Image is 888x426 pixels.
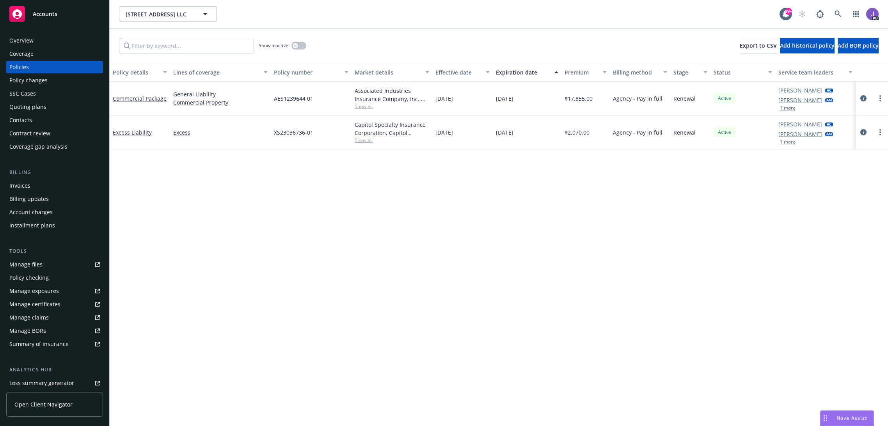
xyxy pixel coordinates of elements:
a: Search [830,6,846,22]
div: Tools [6,247,103,255]
a: Accounts [6,3,103,25]
button: Expiration date [493,63,561,82]
span: Active [717,129,732,136]
button: Policy number [271,63,352,82]
div: Billing method [613,68,659,76]
span: Show all [355,103,429,110]
a: Policies [6,61,103,73]
span: Open Client Navigator [14,400,73,408]
a: General Liability [173,90,268,98]
span: XS23036736-01 [274,128,313,137]
div: Market details [355,68,421,76]
a: [PERSON_NAME] [778,130,822,138]
span: [DATE] [496,128,513,137]
div: Policy number [274,68,340,76]
span: Show all [355,137,429,144]
div: SSC Cases [9,87,36,100]
button: Status [710,63,775,82]
span: [STREET_ADDRESS] LLC [126,10,193,18]
div: Summary of insurance [9,338,69,350]
div: Policy checking [9,272,49,284]
div: Expiration date [496,68,550,76]
span: Agency - Pay in full [613,128,662,137]
button: Premium [561,63,610,82]
a: Commercial Property [173,98,268,106]
a: Coverage [6,48,103,60]
img: photo [866,8,879,20]
a: Invoices [6,179,103,192]
a: Report a Bug [812,6,828,22]
a: Policy changes [6,74,103,87]
a: Overview [6,34,103,47]
span: Accounts [33,11,57,17]
div: Status [714,68,763,76]
div: Drag to move [821,411,830,426]
button: Service team leaders [775,63,856,82]
div: Service team leaders [778,68,844,76]
span: Renewal [673,128,696,137]
button: Nova Assist [820,410,874,426]
div: Manage files [9,258,43,271]
button: Effective date [432,63,493,82]
div: Coverage [9,48,34,60]
div: Quoting plans [9,101,46,113]
a: Billing updates [6,193,103,205]
span: Manage exposures [6,285,103,297]
span: AES1239644 01 [274,94,313,103]
span: Nova Assist [836,415,867,421]
a: Manage files [6,258,103,271]
div: Manage certificates [9,298,60,311]
button: Billing method [610,63,670,82]
div: Invoices [9,179,30,192]
div: Policy changes [9,74,48,87]
span: $2,070.00 [565,128,590,137]
a: Policy checking [6,272,103,284]
a: Commercial Package [113,95,167,102]
a: SSC Cases [6,87,103,100]
button: Lines of coverage [170,63,271,82]
a: [PERSON_NAME] [778,120,822,128]
button: 1 more [780,106,796,110]
a: Switch app [848,6,864,22]
span: Add historical policy [780,42,835,49]
a: Quoting plans [6,101,103,113]
div: Premium [565,68,598,76]
div: Installment plans [9,219,55,232]
div: Billing [6,169,103,176]
button: Market details [352,63,432,82]
div: Policies [9,61,29,73]
button: Stage [670,63,710,82]
div: Lines of coverage [173,68,259,76]
a: Manage certificates [6,298,103,311]
div: Overview [9,34,34,47]
div: Manage BORs [9,325,46,337]
a: Coverage gap analysis [6,140,103,153]
div: Billing updates [9,193,49,205]
a: circleInformation [859,128,868,137]
button: Export to CSV [740,38,777,53]
a: Summary of insurance [6,338,103,350]
a: Excess Liability [113,129,152,136]
div: Manage claims [9,311,49,324]
a: Excess [173,128,268,137]
a: more [876,128,885,137]
span: Add BOR policy [838,42,879,49]
span: Agency - Pay in full [613,94,662,103]
a: [PERSON_NAME] [778,96,822,104]
button: Policy details [110,63,170,82]
span: [DATE] [435,94,453,103]
a: Installment plans [6,219,103,232]
span: Show inactive [259,42,288,49]
div: 99+ [785,8,792,15]
a: Account charges [6,206,103,218]
a: Contract review [6,127,103,140]
button: Add historical policy [780,38,835,53]
a: Loss summary generator [6,377,103,389]
span: Export to CSV [740,42,777,49]
div: Associated Industries Insurance Company, Inc., AmTrust Financial Services, RT Specialty Insurance... [355,87,429,103]
span: $17,855.00 [565,94,593,103]
a: more [876,94,885,103]
div: Manage exposures [9,285,59,297]
button: 1 more [780,140,796,144]
a: Manage BORs [6,325,103,337]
